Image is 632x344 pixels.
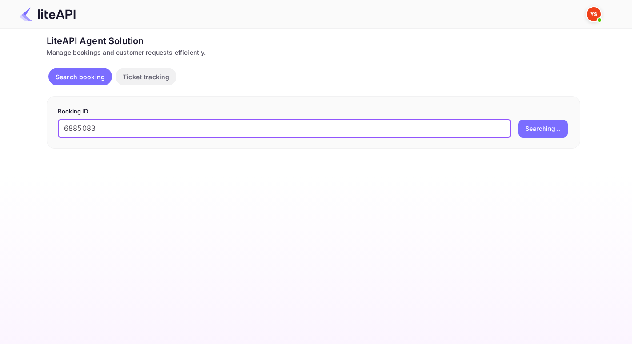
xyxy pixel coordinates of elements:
p: Booking ID [58,107,569,116]
div: Manage bookings and customer requests efficiently. [47,48,580,57]
input: Enter Booking ID (e.g., 63782194) [58,120,511,138]
img: Yandex Support [587,7,601,21]
p: Ticket tracking [123,72,169,81]
button: Searching... [518,120,568,138]
p: Search booking [56,72,105,81]
div: LiteAPI Agent Solution [47,34,580,48]
img: LiteAPI Logo [20,7,76,21]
